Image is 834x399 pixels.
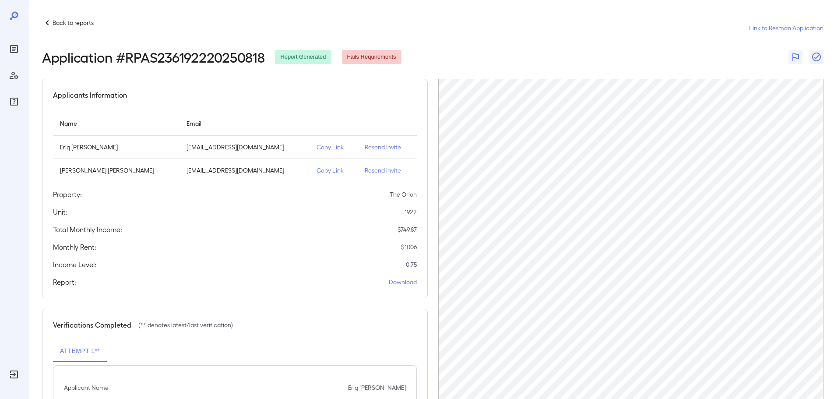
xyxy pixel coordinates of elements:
[390,190,417,199] p: The Orion
[275,53,331,61] span: Report Generated
[53,320,131,330] h5: Verifications Completed
[53,111,417,182] table: simple table
[342,53,401,61] span: Fails Requirements
[7,367,21,381] div: Log Out
[809,50,823,64] button: Close Report
[53,189,82,200] h5: Property:
[365,143,409,152] p: Resend Invite
[53,207,67,217] h5: Unit:
[788,50,802,64] button: Flag Report
[53,242,96,252] h5: Monthly Rent:
[60,166,172,175] p: [PERSON_NAME] [PERSON_NAME]
[317,143,351,152] p: Copy Link
[7,95,21,109] div: FAQ
[7,42,21,56] div: Reports
[398,225,417,234] p: $ 749.87
[187,166,303,175] p: [EMAIL_ADDRESS][DOMAIN_NAME]
[405,208,417,216] p: 1922
[64,383,109,392] p: Applicant Name
[53,111,179,136] th: Name
[317,166,351,175] p: Copy Link
[53,90,127,100] h5: Applicants Information
[53,341,107,362] button: Attempt 1**
[138,321,233,329] p: (** denotes latest/last verification)
[53,224,122,235] h5: Total Monthly Income:
[7,68,21,82] div: Manage Users
[406,260,417,269] p: 0.75
[749,24,823,32] a: Link to Resman Application
[365,166,409,175] p: Resend Invite
[60,143,172,152] p: Eriq [PERSON_NAME]
[42,49,264,65] h2: Application # RPAS236192220250818
[53,18,94,27] p: Back to reports
[401,243,417,251] p: $ 1006
[348,383,406,392] p: Eriq [PERSON_NAME]
[389,278,417,286] a: Download
[187,143,303,152] p: [EMAIL_ADDRESS][DOMAIN_NAME]
[53,277,76,287] h5: Report:
[53,259,96,270] h5: Income Level:
[179,111,310,136] th: Email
